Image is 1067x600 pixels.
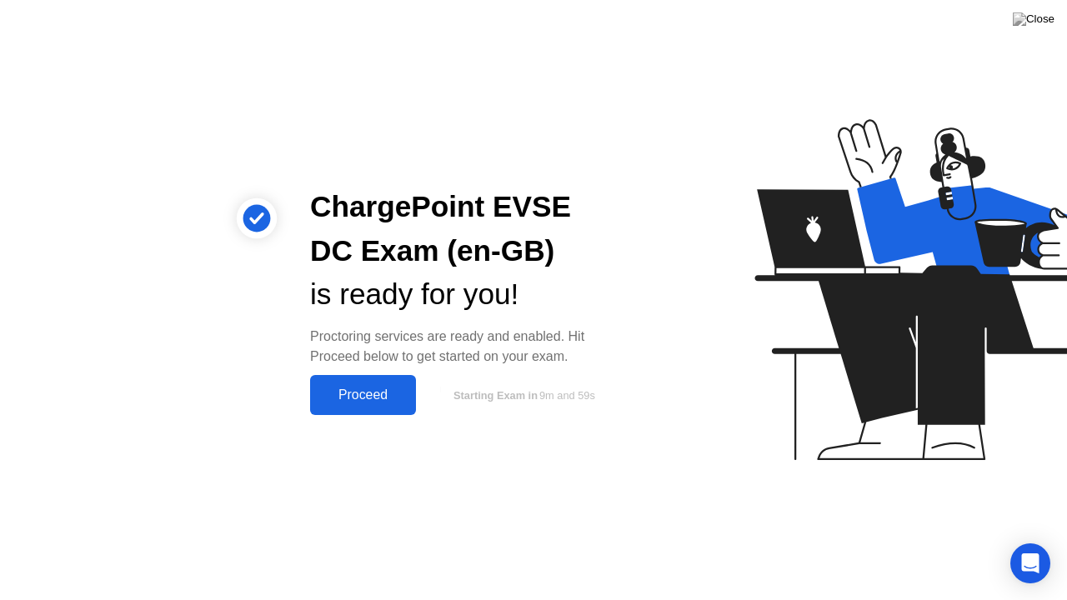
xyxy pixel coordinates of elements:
button: Proceed [310,375,416,415]
img: Close [1013,12,1054,26]
div: Proctoring services are ready and enabled. Hit Proceed below to get started on your exam. [310,327,620,367]
div: is ready for you! [310,272,620,317]
div: Proceed [315,387,411,402]
div: Open Intercom Messenger [1010,543,1050,583]
button: Starting Exam in9m and 59s [424,379,620,411]
span: 9m and 59s [539,389,595,402]
div: ChargePoint EVSE DC Exam (en-GB) [310,185,620,273]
